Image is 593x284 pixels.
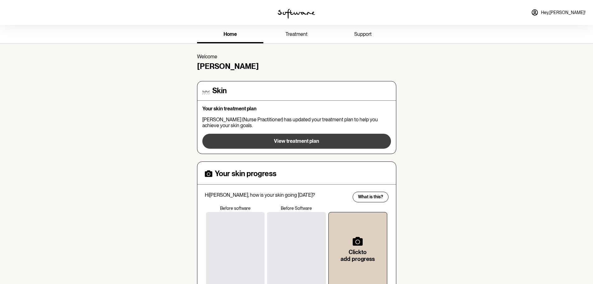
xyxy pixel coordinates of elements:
[541,10,586,15] span: Hey, [PERSON_NAME] !
[205,192,349,198] p: Hi [PERSON_NAME] , how is your skin going [DATE]?
[339,249,377,262] h6: Click to add progress
[358,194,383,200] span: What is this?
[285,31,308,37] span: treatment
[353,192,388,202] button: What is this?
[527,5,589,20] a: Hey,[PERSON_NAME]!
[224,31,237,37] span: home
[263,26,330,43] a: treatment
[202,134,391,149] button: View treatment plan
[197,62,396,71] h4: [PERSON_NAME]
[197,54,396,60] p: Welcome
[274,138,319,144] span: View treatment plan
[202,117,391,128] p: [PERSON_NAME] (Nurse Practitioner) has updated your treatment plan to help you achieve your skin ...
[354,31,372,37] span: support
[197,26,263,43] a: home
[215,169,276,178] h4: Your skin progress
[205,206,266,211] p: Before software
[202,106,391,112] p: Your skin treatment plan
[278,9,315,19] img: software logo
[266,206,327,211] p: Before Software
[212,86,227,95] h4: Skin
[330,26,396,43] a: support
